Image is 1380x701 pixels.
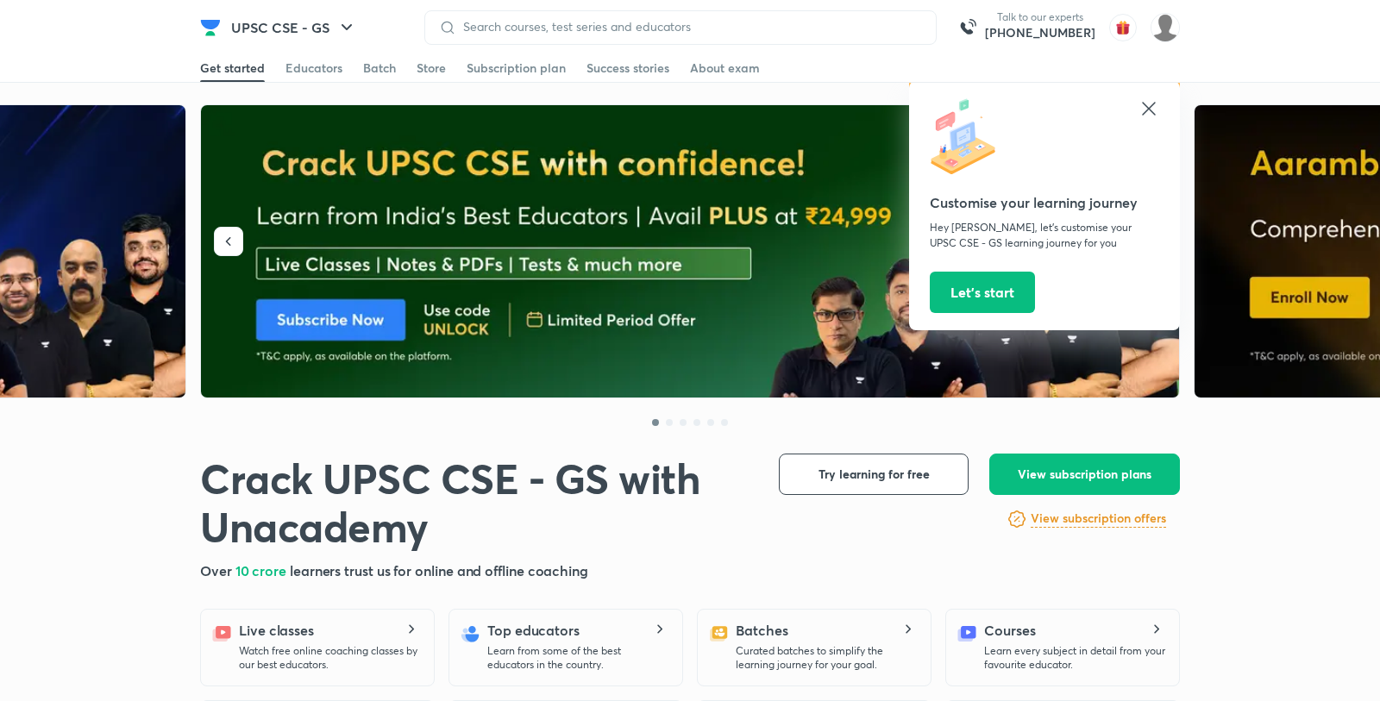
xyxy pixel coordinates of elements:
[930,98,1007,176] img: icon
[487,620,580,641] h5: Top educators
[984,644,1165,672] p: Learn every subject in detail from your favourite educator.
[417,54,446,82] a: Store
[690,59,760,77] div: About exam
[235,561,290,579] span: 10 crore
[690,54,760,82] a: About exam
[285,54,342,82] a: Educators
[989,454,1180,495] button: View subscription plans
[200,17,221,38] img: Company Logo
[1109,14,1137,41] img: avatar
[1151,13,1180,42] img: Rajesh Kumar
[456,20,922,34] input: Search courses, test series and educators
[950,10,985,45] img: call-us
[363,54,396,82] a: Batch
[285,59,342,77] div: Educators
[200,54,265,82] a: Get started
[467,59,566,77] div: Subscription plan
[930,272,1035,313] button: Let’s start
[221,10,367,45] button: UPSC CSE - GS
[586,59,669,77] div: Success stories
[200,59,265,77] div: Get started
[930,220,1159,251] p: Hey [PERSON_NAME], let’s customise your UPSC CSE - GS learning journey for you
[1031,509,1166,529] a: View subscription offers
[779,454,969,495] button: Try learning for free
[736,644,917,672] p: Curated batches to simplify the learning journey for your goal.
[985,10,1095,24] p: Talk to our experts
[467,54,566,82] a: Subscription plan
[984,620,1035,641] h5: Courses
[417,59,446,77] div: Store
[985,24,1095,41] a: [PHONE_NUMBER]
[290,561,588,579] span: learners trust us for online and offline coaching
[1018,466,1151,483] span: View subscription plans
[363,59,396,77] div: Batch
[200,561,235,579] span: Over
[239,620,314,641] h5: Live classes
[736,620,787,641] h5: Batches
[239,644,420,672] p: Watch free online coaching classes by our best educators.
[586,54,669,82] a: Success stories
[819,466,930,483] span: Try learning for free
[1031,510,1166,528] h6: View subscription offers
[930,192,1159,213] h5: Customise your learning journey
[200,454,751,550] h1: Crack UPSC CSE - GS with Unacademy
[487,644,668,672] p: Learn from some of the best educators in the country.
